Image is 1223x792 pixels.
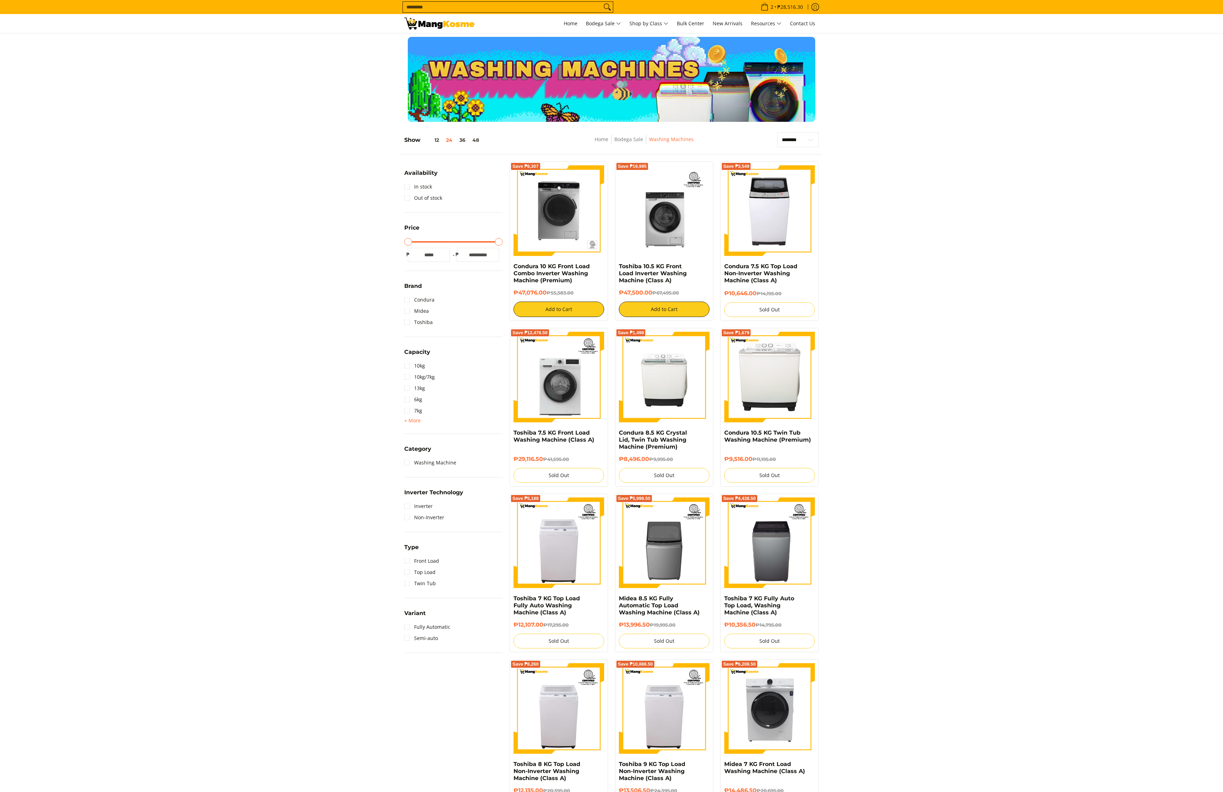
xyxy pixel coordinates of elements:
[404,170,438,176] span: Availability
[404,490,463,501] summary: Open
[756,622,781,628] del: ₱14,795.00
[677,20,704,27] span: Bulk Center
[619,333,709,421] img: Condura 8.5 KG Crystal Lid, Twin Tub Washing Machine (Premium)
[618,331,644,335] span: Save ₱1,499
[564,20,577,27] span: Home
[404,610,426,616] span: Variant
[757,291,781,296] del: ₱14,195.00
[619,761,685,781] a: Toshiba 9 KG Top Load Non-Inverter Washing Machine (Class A)
[629,19,668,28] span: Shop by Class
[456,137,469,143] button: 36
[514,497,604,588] img: Toshiba 7 KG Top Load Fully Auto Washing Machine (Class A)
[404,490,463,495] span: Inverter Technology
[652,290,679,296] del: ₱67,495.00
[404,317,433,328] a: Toshiba
[724,456,815,463] h6: ₱9,516.00
[404,512,444,523] a: Non-Inverter
[404,610,426,621] summary: Open
[514,468,604,483] button: Sold Out
[673,14,708,33] a: Bulk Center
[404,137,483,144] h5: Show
[404,18,475,29] img: Washing Machines l Mang Kosme: Home Appliances Warehouse Sale Partner
[469,137,483,143] button: 48
[747,14,785,33] a: Resources
[724,429,811,443] a: Condura 10.5 KG Twin Tub Washing Machine (Premium)
[514,456,604,463] h6: ₱29,116.50
[404,283,422,294] summary: Open
[619,165,709,256] img: Toshiba 10.5 KG Front Load Inverter Washing Machine (Class A)
[724,290,815,297] h6: ₱10,646.00
[404,294,434,305] a: Condura
[618,662,653,666] span: Save ₱10,888.50
[723,496,756,501] span: Save ₱4,438.50
[404,501,433,512] a: Inverter
[543,622,569,628] del: ₱17,295.00
[514,263,590,284] a: Condura 10 KG Front Load Combo Inverter Washing Machine (Premium)
[514,302,604,317] button: Add to Cart
[514,663,604,754] img: Toshiba 8 KG Top Load Non-Inverter Washing Machine (Class A)
[404,633,438,644] a: Semi-auto
[619,634,709,648] button: Sold Out
[404,225,419,231] span: Price
[724,621,815,628] h6: ₱10,356.50
[619,595,700,616] a: Midea 8.5 KG Fully Automatic Top Load Washing Machine (Class A)
[404,555,439,567] a: Front Load
[404,416,421,425] summary: Open
[650,622,675,628] del: ₱19,995.00
[404,446,431,457] summary: Open
[404,418,421,423] span: + More
[404,360,425,371] a: 10kg
[514,634,604,648] button: Sold Out
[723,331,750,335] span: Save ₱1,679
[724,634,815,648] button: Sold Out
[713,20,743,27] span: New Arrivals
[404,349,430,360] summary: Open
[724,263,797,284] a: Condura 7.5 KG Top Load Non-Inverter Washing Machine (Class A)
[404,181,432,192] a: In stock
[404,305,429,317] a: Midea
[512,662,539,666] span: Save ₱8,260
[404,383,425,394] a: 13kg
[759,3,805,11] span: •
[404,283,422,289] span: Brand
[619,302,709,317] button: Add to Cart
[420,137,443,143] button: 12
[560,14,581,33] a: Home
[404,457,456,468] a: Washing Machine
[514,595,580,616] a: Toshiba 7 KG Top Load Fully Auto Washing Machine (Class A)
[404,405,422,416] a: 7kg
[649,456,673,462] del: ₱9,995.00
[602,2,613,12] button: Search
[404,621,450,633] a: Fully Automatic
[724,468,815,483] button: Sold Out
[724,595,794,616] a: Toshiba 7 KG Fully Auto Top Load, Washing Machine (Class A)
[543,456,569,462] del: ₱41,595.00
[723,662,756,666] span: Save ₱6,208.50
[404,349,430,355] span: Capacity
[724,302,815,317] button: Sold Out
[709,14,746,33] a: New Arrivals
[786,14,819,33] a: Contact Us
[404,371,435,383] a: 10kg/7kg
[582,14,624,33] a: Bodega Sale
[619,263,687,284] a: Toshiba 10.5 KG Front Load Inverter Washing Machine (Class A)
[514,621,604,628] h6: ₱12,107.00
[586,19,621,28] span: Bodega Sale
[404,446,431,452] span: Category
[619,621,709,628] h6: ₱13,996.50
[544,135,745,151] nav: Breadcrumbs
[404,225,419,236] summary: Open
[723,164,750,169] span: Save ₱3,549
[514,165,604,256] img: Condura 10 KG Front Load Combo Inverter Washing Machine (Premium)
[404,544,419,550] span: Type
[595,136,608,143] a: Home
[619,289,709,296] h6: ₱47,500.00
[404,567,436,578] a: Top Load
[512,496,539,501] span: Save ₱5,188
[626,14,672,33] a: Shop by Class
[618,496,650,501] span: Save ₱5,998.50
[514,332,604,422] img: Toshiba 7.5 KG Front Load Washing Machine (Class A)
[790,20,815,27] span: Contact Us
[727,165,812,256] img: condura-7.5kg-topload-non-inverter-washing-machine-class-c-full-view-mang-kosme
